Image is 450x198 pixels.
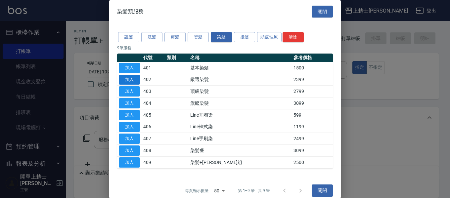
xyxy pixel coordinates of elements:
[142,74,165,86] td: 402
[119,62,140,73] button: 加入
[142,62,165,74] td: 401
[312,5,333,18] button: 關閉
[292,53,333,62] th: 參考價格
[117,8,144,15] span: 染髮類服務
[119,98,140,108] button: 加入
[257,32,282,42] button: 頭皮理療
[292,62,333,74] td: 1500
[142,53,165,62] th: 代號
[189,85,292,97] td: 頂級染髮
[119,74,140,85] button: 加入
[312,184,333,197] button: 關閉
[165,53,189,62] th: 類別
[142,156,165,168] td: 409
[189,133,292,144] td: Line手刷染
[292,156,333,168] td: 2500
[238,187,270,193] p: 第 1–9 筆 共 9 筆
[119,157,140,167] button: 加入
[189,97,292,109] td: 旗艦染髮
[189,53,292,62] th: 名稱
[292,133,333,144] td: 2499
[142,109,165,121] td: 405
[142,133,165,144] td: 407
[142,121,165,133] td: 406
[164,32,186,42] button: 剪髮
[189,74,292,86] td: 嚴選染髮
[189,109,292,121] td: Line耳圈染
[119,122,140,132] button: 加入
[117,45,333,51] p: 9 筆服務
[189,121,292,133] td: Line韓式染
[188,32,209,42] button: 燙髮
[119,86,140,97] button: 加入
[283,32,304,42] button: 清除
[292,85,333,97] td: 2799
[292,144,333,156] td: 3099
[189,144,292,156] td: 染髮餐
[292,121,333,133] td: 1199
[142,97,165,109] td: 404
[119,134,140,144] button: 加入
[185,187,209,193] p: 每頁顯示數量
[292,74,333,86] td: 2399
[292,97,333,109] td: 3099
[142,85,165,97] td: 403
[292,109,333,121] td: 599
[141,32,162,42] button: 洗髮
[119,110,140,120] button: 加入
[189,156,292,168] td: 染髮+[PERSON_NAME]組
[234,32,255,42] button: 接髮
[189,62,292,74] td: 基本染髮
[211,32,232,42] button: 染髮
[118,32,139,42] button: 護髮
[142,144,165,156] td: 408
[119,145,140,156] button: 加入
